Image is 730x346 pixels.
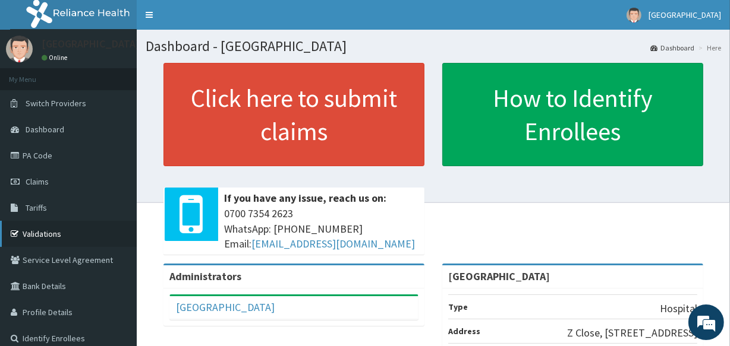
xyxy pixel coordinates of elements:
[660,301,697,316] p: Hospital
[42,39,140,49] p: [GEOGRAPHIC_DATA]
[224,191,386,205] b: If you have any issue, reach us on:
[42,53,70,62] a: Online
[448,269,550,283] strong: [GEOGRAPHIC_DATA]
[176,300,275,314] a: [GEOGRAPHIC_DATA]
[442,63,703,166] a: How to Identify Enrollees
[448,301,468,312] b: Type
[650,43,694,53] a: Dashboard
[26,98,86,109] span: Switch Providers
[6,36,33,62] img: User Image
[169,269,241,283] b: Administrators
[26,176,49,187] span: Claims
[26,202,47,213] span: Tariffs
[251,237,415,250] a: [EMAIL_ADDRESS][DOMAIN_NAME]
[567,325,697,341] p: Z Close, [STREET_ADDRESS]
[649,9,721,20] span: [GEOGRAPHIC_DATA]
[163,63,424,166] a: Click here to submit claims
[627,8,641,23] img: User Image
[448,326,480,337] b: Address
[224,206,419,252] span: 0700 7354 2623 WhatsApp: [PHONE_NUMBER] Email:
[696,43,721,53] li: Here
[146,39,721,54] h1: Dashboard - [GEOGRAPHIC_DATA]
[26,124,64,135] span: Dashboard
